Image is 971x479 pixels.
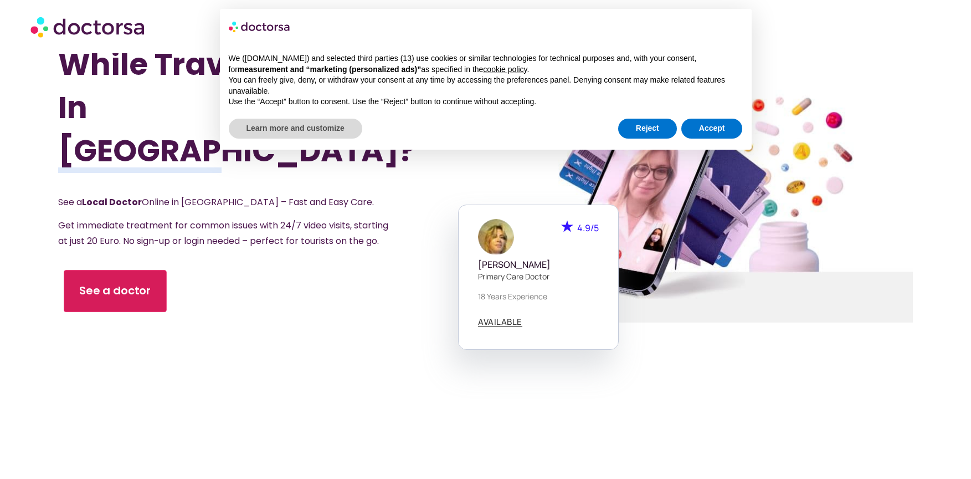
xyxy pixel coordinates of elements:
button: Accept [681,119,743,139]
a: cookie policy [483,65,527,74]
p: Primary care doctor [478,271,599,282]
strong: Local Doctor [82,196,142,208]
span: See a doctor [79,283,151,299]
span: Get immediate treatment for common issues with 24/7 video visits, starting at just 20 Euro. No si... [58,219,388,247]
p: You can freely give, deny, or withdraw your consent at any time by accessing the preferences pane... [229,75,743,96]
p: Use the “Accept” button to consent. Use the “Reject” button to continue without accepting. [229,96,743,108]
a: AVAILABLE [478,318,522,327]
img: logo [229,18,291,35]
button: Learn more and customize [229,119,362,139]
button: Reject [618,119,677,139]
p: 18 years experience [478,291,599,302]
span: 4.9/5 [577,222,599,234]
strong: measurement and “marketing (personalized ads)” [238,65,421,74]
h5: [PERSON_NAME] [478,259,599,270]
span: See a Online in [GEOGRAPHIC_DATA] – Fast and Easy Care. [58,196,374,208]
a: See a doctor [64,271,166,313]
p: We ([DOMAIN_NAME]) and selected third parties (13) use cookies or similar technologies for techni... [229,53,743,75]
